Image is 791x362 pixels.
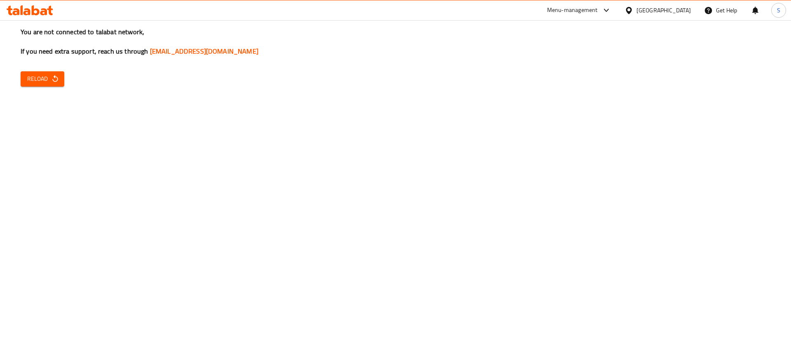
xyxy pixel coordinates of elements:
[21,27,770,56] h3: You are not connected to talabat network, If you need extra support, reach us through
[777,6,780,15] span: S
[637,6,691,15] div: [GEOGRAPHIC_DATA]
[547,5,598,15] div: Menu-management
[27,74,58,84] span: Reload
[21,71,64,87] button: Reload
[150,45,258,57] a: [EMAIL_ADDRESS][DOMAIN_NAME]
